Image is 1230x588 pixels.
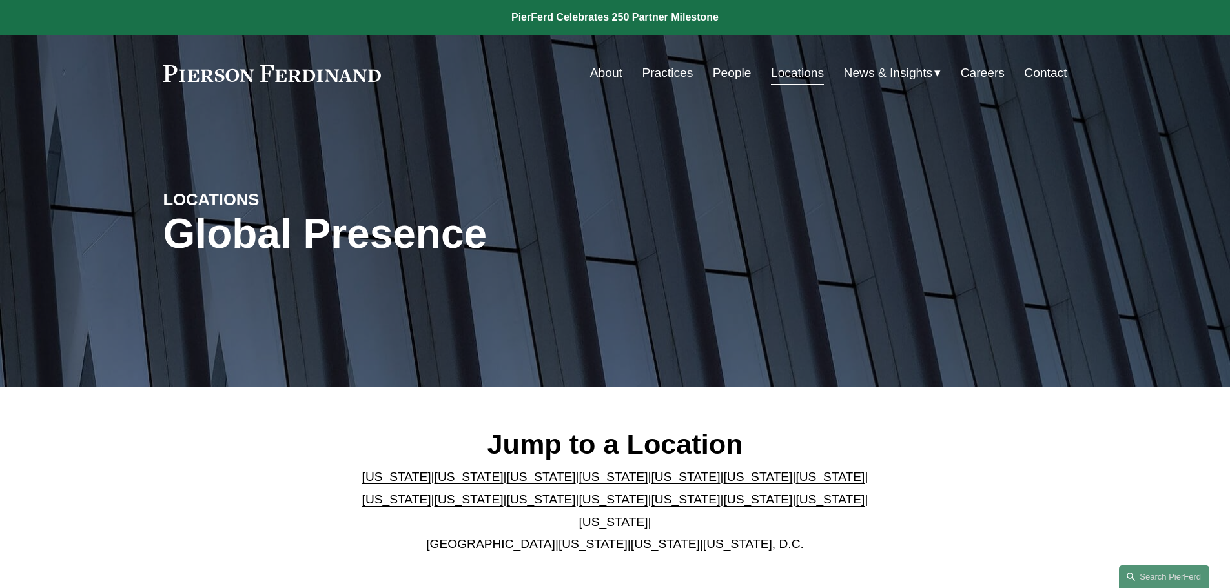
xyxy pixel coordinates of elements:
a: [US_STATE] [579,470,648,483]
a: [US_STATE], D.C. [703,537,804,551]
a: Careers [961,61,1005,85]
a: [US_STATE] [579,515,648,529]
a: About [590,61,622,85]
a: Practices [642,61,693,85]
h4: LOCATIONS [163,189,389,210]
a: folder dropdown [844,61,941,85]
span: News & Insights [844,62,933,85]
a: [US_STATE] [631,537,700,551]
h2: Jump to a Location [351,427,879,461]
a: [US_STATE] [435,470,504,483]
a: Search this site [1119,565,1209,588]
h1: Global Presence [163,210,766,258]
a: Contact [1024,61,1067,85]
a: [US_STATE] [559,537,628,551]
p: | | | | | | | | | | | | | | | | | | [351,466,879,555]
a: [GEOGRAPHIC_DATA] [426,537,555,551]
a: [US_STATE] [362,470,431,483]
a: [US_STATE] [435,492,504,506]
a: [US_STATE] [651,470,720,483]
a: [US_STATE] [723,470,792,483]
a: [US_STATE] [795,492,865,506]
a: [US_STATE] [651,492,720,506]
a: [US_STATE] [507,492,576,506]
a: Locations [771,61,824,85]
a: [US_STATE] [579,492,648,506]
a: [US_STATE] [723,492,792,506]
a: [US_STATE] [507,470,576,483]
a: [US_STATE] [362,492,431,506]
a: People [713,61,752,85]
a: [US_STATE] [795,470,865,483]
